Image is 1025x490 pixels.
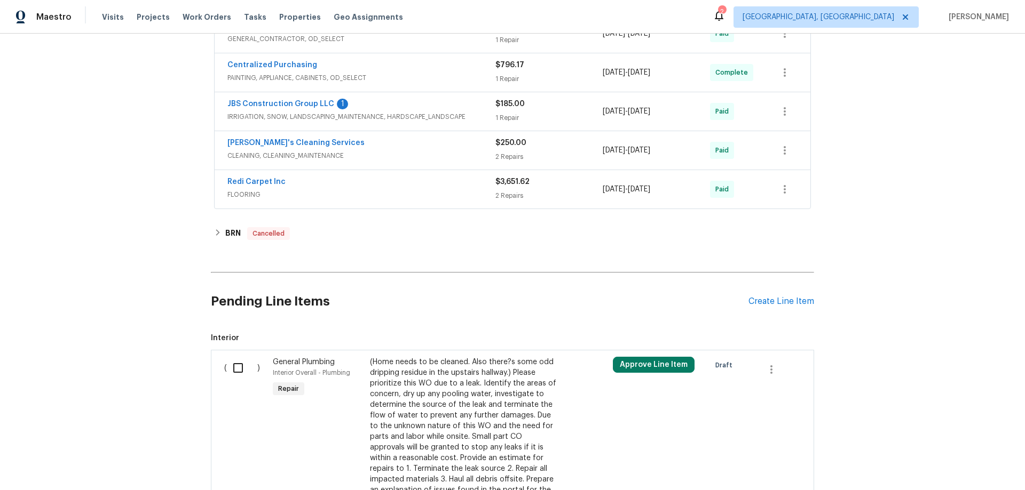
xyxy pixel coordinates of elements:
[227,178,286,186] a: Redi Carpet Inc
[227,100,334,108] a: JBS Construction Group LLC
[227,73,495,83] span: PAINTING, APPLIANCE, CABINETS, OD_SELECT
[227,61,317,69] a: Centralized Purchasing
[628,108,650,115] span: [DATE]
[715,106,733,117] span: Paid
[137,12,170,22] span: Projects
[715,184,733,195] span: Paid
[603,184,650,195] span: -
[603,30,625,37] span: [DATE]
[227,111,495,122] span: IRRIGATION, SNOW, LANDSCAPING_MAINTENANCE, HARDSCAPE_LANDSCAPE
[36,12,72,22] span: Maestro
[274,383,303,394] span: Repair
[211,333,814,343] span: Interior
[603,28,650,39] span: -
[715,28,733,39] span: Paid
[183,12,231,22] span: Work Orders
[628,69,650,76] span: [DATE]
[495,100,525,108] span: $185.00
[715,67,752,78] span: Complete
[273,369,350,376] span: Interior Overall - Plumbing
[227,189,495,200] span: FLOORING
[603,108,625,115] span: [DATE]
[227,150,495,161] span: CLEANING, CLEANING_MAINTENANCE
[495,35,603,45] div: 1 Repair
[211,277,748,326] h2: Pending Line Items
[495,74,603,84] div: 1 Repair
[248,228,289,239] span: Cancelled
[273,358,335,366] span: General Plumbing
[279,12,321,22] span: Properties
[603,106,650,117] span: -
[495,178,530,186] span: $3,651.62
[495,113,603,123] div: 1 Repair
[715,145,733,156] span: Paid
[603,147,625,154] span: [DATE]
[613,357,695,373] button: Approve Line Item
[628,30,650,37] span: [DATE]
[603,145,650,156] span: -
[495,151,603,162] div: 2 Repairs
[227,34,495,44] span: GENERAL_CONTRACTOR, OD_SELECT
[743,12,894,22] span: [GEOGRAPHIC_DATA], [GEOGRAPHIC_DATA]
[244,13,266,21] span: Tasks
[603,69,625,76] span: [DATE]
[211,221,814,246] div: BRN Cancelled
[718,6,726,17] div: 2
[603,67,650,78] span: -
[603,186,625,193] span: [DATE]
[495,139,526,147] span: $250.00
[748,296,814,307] div: Create Line Item
[334,12,403,22] span: Geo Assignments
[225,227,241,240] h6: BRN
[628,186,650,193] span: [DATE]
[495,61,524,69] span: $796.17
[337,99,348,109] div: 1
[715,360,737,371] span: Draft
[227,139,365,147] a: [PERSON_NAME]'s Cleaning Services
[944,12,1009,22] span: [PERSON_NAME]
[628,147,650,154] span: [DATE]
[102,12,124,22] span: Visits
[495,190,603,201] div: 2 Repairs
